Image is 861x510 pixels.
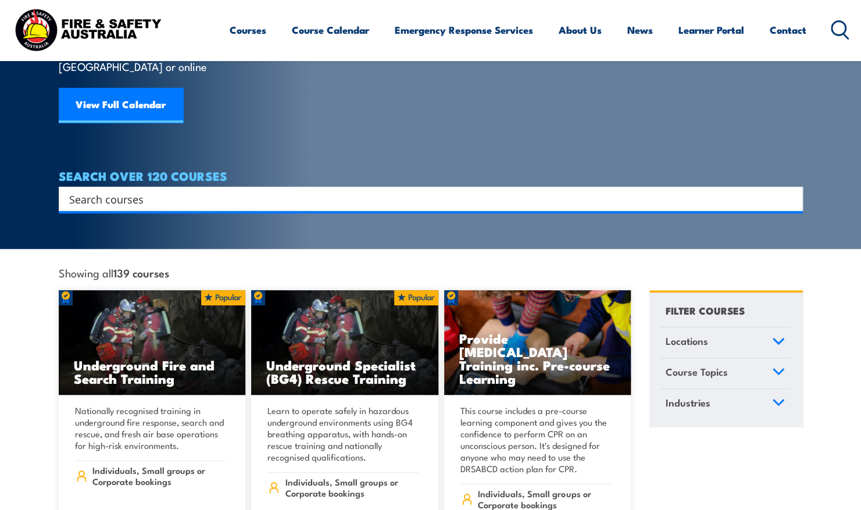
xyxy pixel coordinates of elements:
[69,190,777,208] input: Search input
[59,88,183,123] a: View Full Calendar
[660,327,790,358] a: Locations
[395,15,533,45] a: Emergency Response Services
[92,465,226,487] span: Individuals, Small groups or Corporate bookings
[660,358,790,388] a: Course Topics
[59,17,271,73] p: Find a course thats right for you and your team. We can train on your worksite, in our training c...
[666,364,728,380] span: Course Topics
[266,358,423,385] h3: Underground Specialist (BG4) Rescue Training
[59,290,246,395] img: Underground mine rescue
[72,191,780,207] form: Search form
[75,405,226,451] p: Nationally recognised training in underground fire response, search and rescue, and fresh air bas...
[559,15,602,45] a: About Us
[770,15,806,45] a: Contact
[459,331,616,385] h3: Provide [MEDICAL_DATA] Training inc. Pre-course Learning
[444,290,631,395] img: Low Voltage Rescue and Provide CPR
[59,290,246,395] a: Underground Fire and Search Training
[627,15,653,45] a: News
[59,266,169,279] span: Showing all
[230,15,266,45] a: Courses
[285,476,419,498] span: Individuals, Small groups or Corporate bookings
[113,265,169,280] strong: 139 courses
[251,290,438,395] img: Underground mine rescue
[666,333,708,349] span: Locations
[478,488,611,510] span: Individuals, Small groups or Corporate bookings
[267,405,419,463] p: Learn to operate safely in hazardous underground environments using BG4 breathing apparatus, with...
[678,15,744,45] a: Learner Portal
[660,389,790,419] a: Industries
[251,290,438,395] a: Underground Specialist (BG4) Rescue Training
[666,302,745,318] h4: FILTER COURSES
[460,405,612,475] p: This course includes a pre-course learning component and gives you the confidence to perform CPR ...
[666,395,710,411] span: Industries
[444,290,631,395] a: Provide [MEDICAL_DATA] Training inc. Pre-course Learning
[74,358,231,385] h3: Underground Fire and Search Training
[783,191,799,207] button: Search magnifier button
[292,15,369,45] a: Course Calendar
[59,169,803,182] h4: SEARCH OVER 120 COURSES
